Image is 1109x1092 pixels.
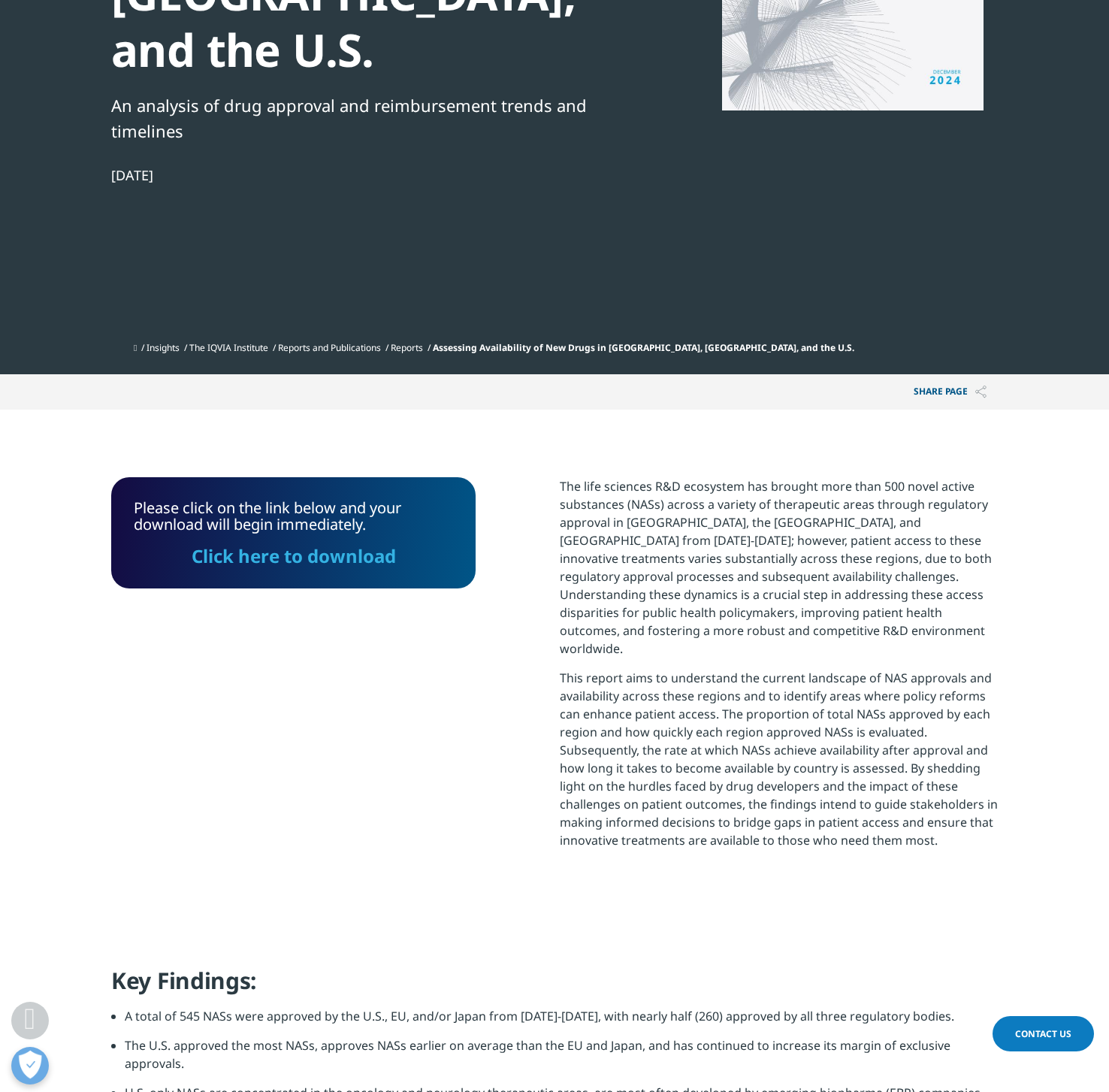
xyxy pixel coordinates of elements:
[189,341,268,354] a: The IQVIA Institute
[111,92,627,144] div: An analysis of drug approval and reimbursement trends and timelines
[993,1016,1094,1051] a: Contact Us
[125,1007,998,1036] li: A total of 545 NASs were approved by the U.S., EU, and/or Japan from [DATE]-[DATE], with nearly h...
[391,341,423,354] a: Reports
[192,543,396,568] a: Click here to download
[560,477,998,669] p: The life sciences R&D ecosystem has brought more than 500 novel active substances (NASs) across a...
[902,374,998,410] button: Share PAGEShare PAGE
[111,966,998,1007] h4: Key Findings:
[111,166,627,184] div: [DATE]
[278,341,381,354] a: Reports and Publications
[134,500,453,566] div: Please click on the link below and your download will begin immediately.
[560,669,998,861] p: This report aims to understand the current landscape of NAS approvals and availability across the...
[147,341,180,354] a: Insights
[902,374,998,410] p: Share PAGE
[11,1047,49,1084] button: Open Preferences
[975,386,987,398] img: Share PAGE
[125,1036,998,1084] li: The U.S. approved the most NASs, approves NASs earlier on average than the EU and Japan, and has ...
[1015,1027,1071,1040] span: Contact Us
[433,341,854,354] span: Assessing Availability of New Drugs in [GEOGRAPHIC_DATA], [GEOGRAPHIC_DATA], and the U.S.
